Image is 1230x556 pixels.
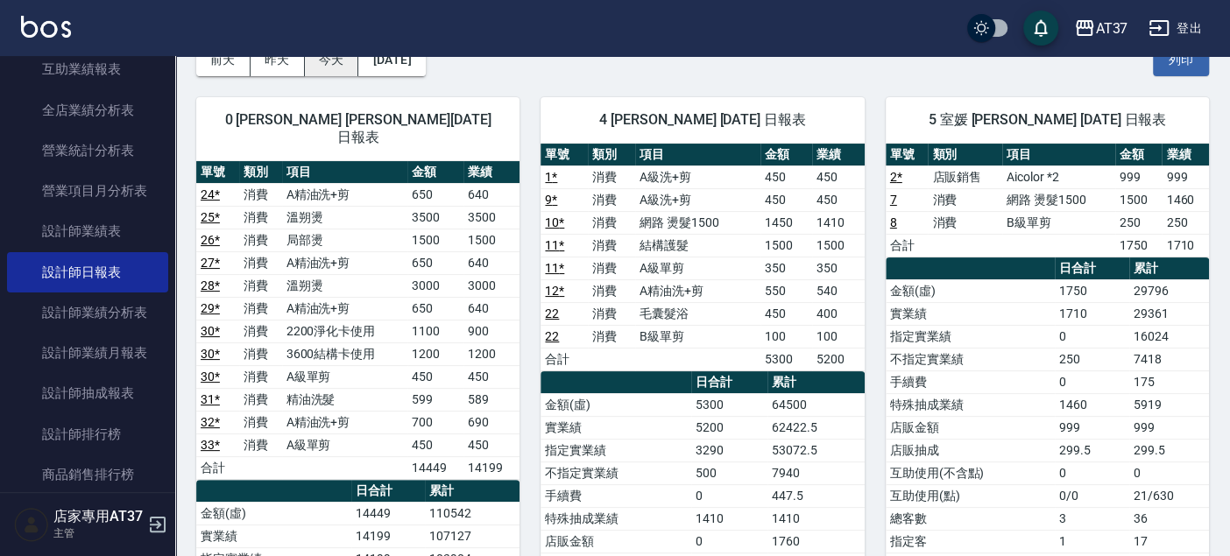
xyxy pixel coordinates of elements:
[463,251,520,274] td: 640
[812,188,864,211] td: 450
[1129,439,1209,461] td: 299.5
[407,161,463,184] th: 金額
[886,507,1055,530] td: 總客數
[691,393,767,416] td: 5300
[812,257,864,279] td: 350
[541,144,588,166] th: 單號
[463,229,520,251] td: 1500
[767,439,864,461] td: 53072.5
[541,461,691,484] td: 不指定實業績
[1055,416,1129,439] td: 999
[239,388,282,411] td: 消費
[635,325,760,348] td: B級單剪
[1055,461,1129,484] td: 0
[928,211,1001,234] td: 消費
[1115,234,1163,257] td: 1750
[1115,211,1163,234] td: 250
[196,456,239,479] td: 合計
[407,388,463,411] td: 599
[463,183,520,206] td: 640
[760,234,812,257] td: 1500
[1067,11,1135,46] button: AT37
[425,502,520,524] td: 110542
[407,251,463,274] td: 650
[1002,144,1115,166] th: 項目
[767,530,864,552] td: 1760
[53,508,143,525] h5: 店家專用AT37
[358,44,425,76] button: [DATE]
[541,416,691,439] td: 實業績
[1153,44,1209,76] button: 列印
[812,348,864,370] td: 5200
[928,165,1001,188] td: 店販銷售
[886,530,1055,552] td: 指定客
[588,325,635,348] td: 消費
[1002,165,1115,188] td: Aicolor *2
[239,320,282,342] td: 消費
[1162,234,1209,257] td: 1710
[886,279,1055,302] td: 金額(虛)
[1129,393,1209,416] td: 5919
[1129,370,1209,393] td: 175
[760,165,812,188] td: 450
[588,302,635,325] td: 消費
[463,297,520,320] td: 640
[239,433,282,456] td: 消費
[635,257,760,279] td: A級單剪
[588,279,635,302] td: 消費
[7,373,168,413] a: 設計師抽成報表
[1055,507,1129,530] td: 3
[7,130,168,171] a: 營業統計分析表
[351,480,425,503] th: 日合計
[425,524,520,547] td: 107127
[1129,325,1209,348] td: 16024
[282,433,408,456] td: A級單剪
[239,342,282,365] td: 消費
[282,320,408,342] td: 2200淨化卡使用
[282,251,408,274] td: A精油洗+剪
[7,292,168,333] a: 設計師業績分析表
[812,234,864,257] td: 1500
[1055,439,1129,461] td: 299.5
[541,393,691,416] td: 金額(虛)
[282,411,408,433] td: A精油洗+剪
[635,144,760,166] th: 項目
[7,211,168,251] a: 設計師業績表
[886,439,1055,461] td: 店販抽成
[407,342,463,365] td: 1200
[890,215,897,229] a: 8
[767,461,864,484] td: 7940
[351,502,425,524] td: 14449
[691,461,767,484] td: 500
[239,161,282,184] th: 類別
[282,274,408,297] td: 溫朔燙
[886,325,1055,348] td: 指定實業績
[7,49,168,89] a: 互助業績報表
[463,342,520,365] td: 1200
[691,416,767,439] td: 5200
[1055,393,1129,416] td: 1460
[196,161,520,480] table: a dense table
[760,188,812,211] td: 450
[196,44,251,76] button: 前天
[463,365,520,388] td: 450
[1142,12,1209,45] button: 登出
[691,530,767,552] td: 0
[635,188,760,211] td: A級洗+剪
[886,484,1055,507] td: 互助使用(點)
[907,111,1188,129] span: 5 室媛 [PERSON_NAME] [DATE] 日報表
[812,279,864,302] td: 540
[407,183,463,206] td: 650
[545,306,559,320] a: 22
[541,144,864,371] table: a dense table
[1055,484,1129,507] td: 0/0
[635,211,760,234] td: 網路 燙髮1500
[196,502,351,524] td: 金額(虛)
[239,411,282,433] td: 消費
[691,507,767,530] td: 1410
[767,393,864,416] td: 64500
[1129,279,1209,302] td: 29796
[1055,325,1129,348] td: 0
[196,161,239,184] th: 單號
[541,484,691,507] td: 手續費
